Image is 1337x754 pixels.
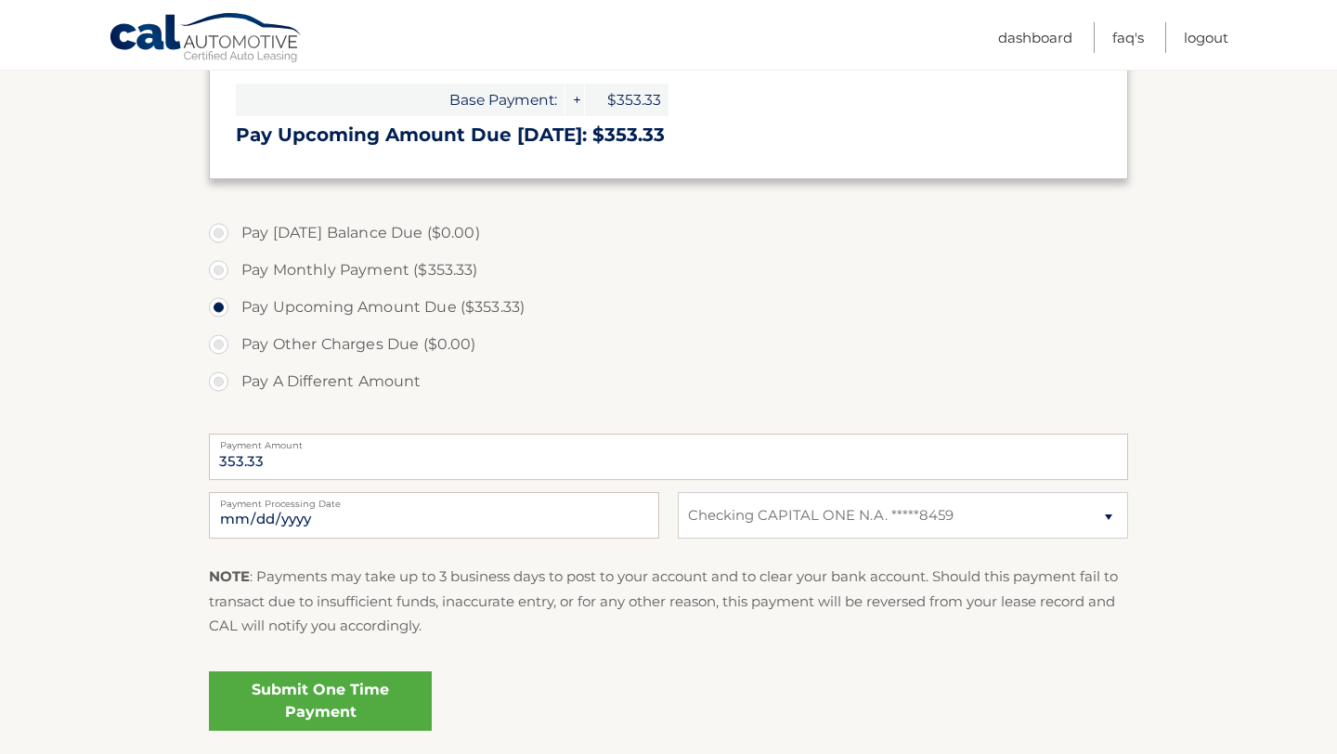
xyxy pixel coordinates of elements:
input: Payment Date [209,492,659,539]
label: Payment Processing Date [209,492,659,507]
label: Payment Amount [209,434,1128,448]
a: Dashboard [998,22,1072,53]
h3: Pay Upcoming Amount Due [DATE]: $353.33 [236,123,1101,147]
p: : Payments may take up to 3 business days to post to your account and to clear your bank account.... [209,565,1128,638]
label: Pay [DATE] Balance Due ($0.00) [209,214,1128,252]
a: Submit One Time Payment [209,671,432,731]
label: Pay Upcoming Amount Due ($353.33) [209,289,1128,326]
input: Payment Amount [209,434,1128,480]
a: Logout [1184,22,1228,53]
span: $353.33 [585,84,668,116]
label: Pay A Different Amount [209,363,1128,400]
span: Base Payment: [236,84,565,116]
strong: NOTE [209,567,250,585]
label: Pay Monthly Payment ($353.33) [209,252,1128,289]
label: Pay Other Charges Due ($0.00) [209,326,1128,363]
a: FAQ's [1112,22,1144,53]
a: Cal Automotive [109,12,304,66]
span: + [565,84,584,116]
